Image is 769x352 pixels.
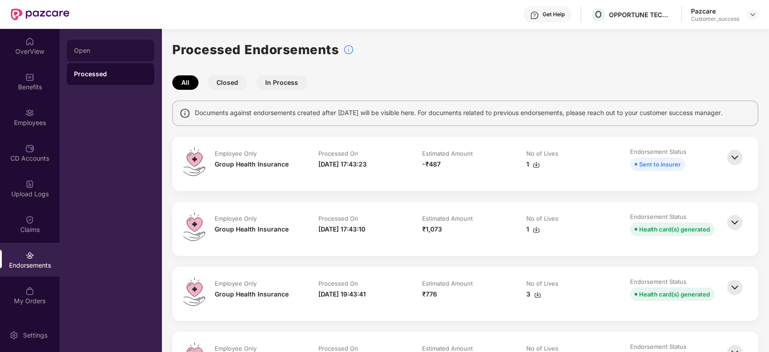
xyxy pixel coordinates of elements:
div: Endorsement Status [630,343,686,351]
div: No of Lives [526,214,558,222]
div: [DATE] 17:43:10 [318,224,365,234]
div: Group Health Insurance [215,224,289,234]
img: svg+xml;base64,PHN2ZyBpZD0iRG93bmxvYWQtMzJ4MzIiIHhtbG5zPSJodHRwOi8vd3d3LnczLm9yZy8yMDAwL3N2ZyIgd2... [533,226,540,233]
div: Health card(s) generated [639,224,710,234]
img: svg+xml;base64,PHN2ZyB4bWxucz0iaHR0cDovL3d3dy53My5vcmcvMjAwMC9zdmciIHdpZHRoPSI0OS4zMiIgaGVpZ2h0PS... [183,278,205,306]
div: Endorsement Status [630,213,686,221]
button: All [172,75,198,90]
div: Get Help [543,11,565,18]
div: Processed [74,69,147,79]
img: svg+xml;base64,PHN2ZyBpZD0iRG93bmxvYWQtMzJ4MzIiIHhtbG5zPSJodHRwOi8vd3d3LnczLm9yZy8yMDAwL3N2ZyIgd2... [533,161,540,168]
div: Employee Only [215,279,257,287]
img: svg+xml;base64,PHN2ZyBpZD0iQmFjay0zMngzMiIgeG1sbnM9Imh0dHA6Ly93d3cudzMub3JnLzIwMDAvc3ZnIiB3aWR0aD... [725,213,745,232]
div: Settings [20,331,50,340]
img: svg+xml;base64,PHN2ZyBpZD0iU2V0dGluZy0yMHgyMCIgeG1sbnM9Imh0dHA6Ly93d3cudzMub3JnLzIwMDAvc3ZnIiB3aW... [9,331,18,340]
div: Customer_success [691,15,739,23]
div: 3 [526,289,541,299]
img: svg+xml;base64,PHN2ZyBpZD0iRHJvcGRvd24tMzJ4MzIiIHhtbG5zPSJodHRwOi8vd3d3LnczLm9yZy8yMDAwL3N2ZyIgd2... [749,11,756,18]
img: svg+xml;base64,PHN2ZyBpZD0iSG9tZSIgeG1sbnM9Imh0dHA6Ly93d3cudzMub3JnLzIwMDAvc3ZnIiB3aWR0aD0iMjAiIG... [25,37,34,46]
img: svg+xml;base64,PHN2ZyBpZD0iQ2xhaW0iIHhtbG5zPSJodHRwOi8vd3d3LnczLm9yZy8yMDAwL3N2ZyIgd2lkdGg9IjIwIi... [25,215,34,224]
img: svg+xml;base64,PHN2ZyBpZD0iSW5mbyIgeG1sbnM9Imh0dHA6Ly93d3cudzMub3JnLzIwMDAvc3ZnIiB3aWR0aD0iMTQiIG... [180,108,190,119]
div: [DATE] 19:43:41 [318,289,366,299]
div: ₹776 [422,289,437,299]
div: 1 [526,224,540,234]
div: Estimated Amount [422,149,473,157]
div: Sent to insurer [639,159,681,169]
div: Endorsement Status [630,278,686,286]
div: Employee Only [215,149,257,157]
img: svg+xml;base64,PHN2ZyBpZD0iQmFjay0zMngzMiIgeG1sbnM9Imh0dHA6Ly93d3cudzMub3JnLzIwMDAvc3ZnIiB3aWR0aD... [725,148,745,167]
div: [DATE] 17:43:23 [318,159,367,169]
div: Processed On [318,279,358,287]
img: svg+xml;base64,PHN2ZyBpZD0iQ0RfQWNjb3VudHMiIGRhdGEtbmFtZT0iQ0QgQWNjb3VudHMiIHhtbG5zPSJodHRwOi8vd3... [25,144,34,153]
div: Group Health Insurance [215,159,289,169]
span: Documents against endorsements created after [DATE] will be visible here. For documents related t... [195,108,723,118]
button: In Process [256,75,307,90]
img: svg+xml;base64,PHN2ZyBpZD0iSW5mb18tXzMyeDMyIiBkYXRhLW5hbWU9IkluZm8gLSAzMngzMiIgeG1sbnM9Imh0dHA6Ly... [343,44,354,55]
div: Processed On [318,214,358,222]
div: No of Lives [526,149,558,157]
div: 1 [526,159,540,169]
div: Estimated Amount [422,214,473,222]
div: -₹487 [422,159,441,169]
button: Closed [207,75,247,90]
div: Processed On [318,149,358,157]
img: svg+xml;base64,PHN2ZyB4bWxucz0iaHR0cDovL3d3dy53My5vcmcvMjAwMC9zdmciIHdpZHRoPSI0OS4zMiIgaGVpZ2h0PS... [183,213,205,241]
div: ₹1,073 [422,224,442,234]
img: New Pazcare Logo [11,9,69,20]
img: svg+xml;base64,PHN2ZyBpZD0iQmVuZWZpdHMiIHhtbG5zPSJodHRwOi8vd3d3LnczLm9yZy8yMDAwL3N2ZyIgd2lkdGg9Ij... [25,73,34,82]
div: Group Health Insurance [215,289,289,299]
div: Health card(s) generated [639,289,710,299]
img: svg+xml;base64,PHN2ZyBpZD0iVXBsb2FkX0xvZ3MiIGRhdGEtbmFtZT0iVXBsb2FkIExvZ3MiIHhtbG5zPSJodHRwOi8vd3... [25,180,34,189]
div: OPPORTUNE TECHNOLOGIES PVT. LTD. [609,10,672,19]
img: svg+xml;base64,PHN2ZyBpZD0iRG93bmxvYWQtMzJ4MzIiIHhtbG5zPSJodHRwOi8vd3d3LnczLm9yZy8yMDAwL3N2ZyIgd2... [534,291,541,298]
img: svg+xml;base64,PHN2ZyBpZD0iRW1wbG95ZWVzIiB4bWxucz0iaHR0cDovL3d3dy53My5vcmcvMjAwMC9zdmciIHdpZHRoPS... [25,108,34,117]
img: svg+xml;base64,PHN2ZyBpZD0iQmFjay0zMngzMiIgeG1sbnM9Imh0dHA6Ly93d3cudzMub3JnLzIwMDAvc3ZnIiB3aWR0aD... [725,278,745,297]
div: No of Lives [526,279,558,287]
div: Estimated Amount [422,279,473,287]
span: O [595,9,602,20]
h1: Processed Endorsements [172,40,339,60]
img: svg+xml;base64,PHN2ZyB4bWxucz0iaHR0cDovL3d3dy53My5vcmcvMjAwMC9zdmciIHdpZHRoPSI0OS4zMiIgaGVpZ2h0PS... [183,148,205,176]
div: Endorsement Status [630,148,686,156]
div: Open [74,47,147,54]
img: svg+xml;base64,PHN2ZyBpZD0iRW5kb3JzZW1lbnRzIiB4bWxucz0iaHR0cDovL3d3dy53My5vcmcvMjAwMC9zdmciIHdpZH... [25,251,34,260]
div: Employee Only [215,214,257,222]
img: svg+xml;base64,PHN2ZyBpZD0iTXlfT3JkZXJzIiBkYXRhLW5hbWU9Ik15IE9yZGVycyIgeG1sbnM9Imh0dHA6Ly93d3cudz... [25,287,34,296]
div: Pazcare [691,7,739,15]
img: svg+xml;base64,PHN2ZyBpZD0iSGVscC0zMngzMiIgeG1sbnM9Imh0dHA6Ly93d3cudzMub3JnLzIwMDAvc3ZnIiB3aWR0aD... [530,11,539,20]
